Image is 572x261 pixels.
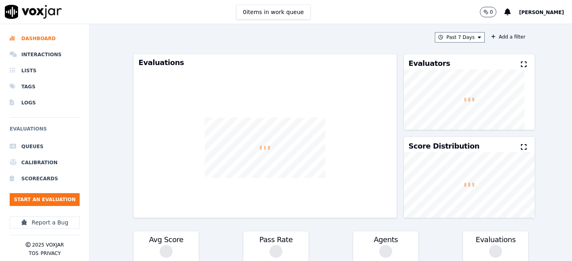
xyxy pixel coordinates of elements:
button: Start an Evaluation [10,193,80,206]
a: Lists [10,63,80,79]
h3: Score Distribution [409,143,479,150]
a: Calibration [10,155,80,171]
button: 0 [480,7,497,17]
h3: Evaluators [409,60,450,67]
button: Add a filter [488,32,529,42]
h6: Evaluations [10,124,80,139]
button: TOS [29,250,38,257]
h3: Agents [358,236,414,243]
button: Privacy [41,250,61,257]
p: 2025 Voxjar [32,242,64,248]
a: Dashboard [10,31,80,47]
h3: Evaluations [138,59,391,66]
a: Interactions [10,47,80,63]
h3: Avg Score [138,236,194,243]
span: [PERSON_NAME] [519,10,564,15]
button: 0items in work queue [236,4,311,20]
a: Logs [10,95,80,111]
a: Scorecards [10,171,80,187]
button: Past 7 Days [435,32,485,43]
button: [PERSON_NAME] [519,7,572,17]
h3: Pass Rate [248,236,304,243]
p: 0 [490,9,493,15]
h3: Evaluations [468,236,523,243]
a: Queues [10,139,80,155]
button: 0 [480,7,505,17]
img: voxjar logo [5,5,62,19]
a: Tags [10,79,80,95]
button: Report a Bug [10,216,80,228]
